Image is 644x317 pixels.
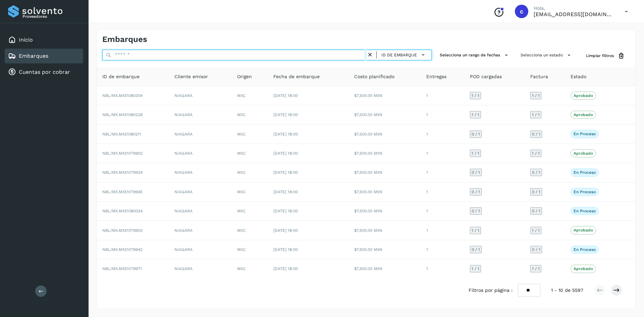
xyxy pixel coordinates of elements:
[273,73,320,80] span: Fecha de embarque
[421,240,465,259] td: 1
[232,124,268,144] td: MXC
[472,170,480,174] span: 0 / 1
[102,151,143,156] span: NBL/MX.MX51079902
[232,202,268,221] td: MXC
[102,73,140,80] span: ID de embarque
[273,132,298,137] span: [DATE] 18:00
[472,228,479,232] span: 1 / 1
[5,49,83,63] div: Embarques
[349,221,421,240] td: $7,500.00 MXN
[421,124,465,144] td: 1
[349,105,421,124] td: $7,500.00 MXN
[354,73,394,80] span: Costo planificado
[532,248,540,252] span: 0 / 1
[472,248,480,252] span: 0 / 1
[534,11,614,17] p: cuentas3@enlacesmet.com.mx
[421,105,465,124] td: 1
[102,170,143,175] span: NBL/MX.MX51079934
[169,202,232,221] td: NIAGARA
[574,228,593,232] p: Aprobado
[273,209,298,213] span: [DATE] 18:00
[574,170,596,175] p: En proceso
[581,50,630,62] button: Limpiar filtros
[518,50,575,61] button: Selecciona un estado
[349,202,421,221] td: $7,500.00 MXN
[574,247,596,252] p: En proceso
[349,259,421,278] td: $7,500.00 MXN
[232,182,268,202] td: MXC
[349,163,421,182] td: $7,500.00 MXN
[102,112,143,117] span: NBL/MX.MX51080228
[421,163,465,182] td: 1
[169,163,232,182] td: NIAGARA
[273,112,298,117] span: [DATE] 18:00
[470,73,502,80] span: POD cargadas
[232,105,268,124] td: MXC
[273,228,298,233] span: [DATE] 18:00
[472,94,479,98] span: 1 / 1
[532,209,540,213] span: 0 / 1
[273,266,298,271] span: [DATE] 18:00
[551,287,583,294] span: 1 - 10 de 5597
[532,190,540,194] span: 0 / 1
[102,209,143,213] span: NBL/MX.MX51080034
[102,247,143,252] span: NBL/MX.MX51079942
[19,53,48,59] a: Embarques
[273,170,298,175] span: [DATE] 18:00
[273,151,298,156] span: [DATE] 18:00
[349,240,421,259] td: $7,500.00 MXN
[102,132,141,137] span: NBL/MX.MX51080211
[19,69,70,75] a: Cuentas por cobrar
[472,190,480,194] span: 0 / 1
[532,151,540,155] span: 1 / 1
[102,35,147,44] h4: Embarques
[102,93,143,98] span: NBL/MX.MX51080304
[169,182,232,202] td: NIAGARA
[532,228,540,232] span: 1 / 1
[472,132,480,136] span: 0 / 1
[169,240,232,259] td: NIAGARA
[169,105,232,124] td: NIAGARA
[273,93,298,98] span: [DATE] 18:00
[421,259,465,278] td: 1
[5,33,83,47] div: Inicio
[5,65,83,80] div: Cuentas por cobrar
[574,112,593,117] p: Aprobado
[169,124,232,144] td: NIAGARA
[102,228,143,233] span: NBL/MX.MX51079903
[421,86,465,105] td: 1
[574,190,596,194] p: En proceso
[169,86,232,105] td: NIAGARA
[232,259,268,278] td: MXC
[426,73,446,80] span: Entregas
[232,86,268,105] td: MXC
[421,144,465,163] td: 1
[232,144,268,163] td: MXC
[349,86,421,105] td: $7,500.00 MXN
[437,50,513,61] button: Selecciona un rango de fechas
[574,209,596,213] p: En proceso
[586,53,614,59] span: Limpiar filtros
[174,73,208,80] span: Cliente emisor
[379,50,429,60] button: ID de embarque
[469,287,513,294] span: Filtros por página :
[571,73,586,80] span: Estado
[532,132,540,136] span: 0 / 1
[472,267,479,271] span: 1 / 1
[472,113,479,117] span: 1 / 1
[19,37,33,43] a: Inicio
[574,131,596,136] p: En proceso
[169,221,232,240] td: NIAGARA
[472,209,480,213] span: 0 / 1
[574,266,593,271] p: Aprobado
[232,240,268,259] td: MXC
[22,14,80,19] p: Proveedores
[472,151,479,155] span: 1 / 1
[530,73,548,80] span: Factura
[232,163,268,182] td: MXC
[532,267,540,271] span: 1 / 1
[574,93,593,98] p: Aprobado
[381,52,417,58] span: ID de embarque
[349,182,421,202] td: $7,500.00 MXN
[574,151,593,156] p: Aprobado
